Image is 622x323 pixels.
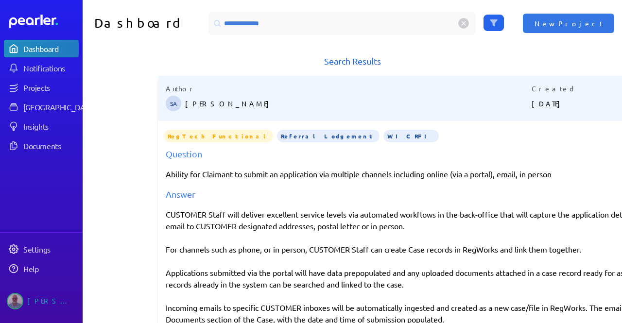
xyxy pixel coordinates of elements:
div: Projects [23,83,78,92]
a: Notifications [4,59,79,77]
div: Insights [23,121,78,131]
a: Help [4,260,79,277]
div: Settings [23,244,78,254]
div: [PERSON_NAME] [27,293,76,309]
a: Jason Riches's photo[PERSON_NAME] [4,289,79,313]
a: [GEOGRAPHIC_DATA] [4,98,79,116]
a: Settings [4,240,79,258]
p: [PERSON_NAME] [185,94,532,113]
a: Projects [4,79,79,96]
a: Dashboard [9,15,79,28]
span: Steve Ackermann [166,96,181,111]
div: Help [23,264,78,273]
div: Notifications [23,63,78,73]
div: Documents [23,141,78,151]
span: Referral Lodgement [277,130,380,142]
div: [GEOGRAPHIC_DATA] [23,102,96,112]
span: WIC RFI [383,130,439,142]
h1: Dashboard [94,12,205,35]
span: New Project [535,18,603,28]
span: RegTech Functional [164,130,273,142]
img: Jason Riches [7,293,23,309]
h1: Search Results [158,54,547,68]
a: Dashboard [4,40,79,57]
a: Documents [4,137,79,154]
a: Insights [4,118,79,135]
div: Dashboard [23,44,78,53]
button: New Project [523,14,614,33]
p: Author [166,84,532,94]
